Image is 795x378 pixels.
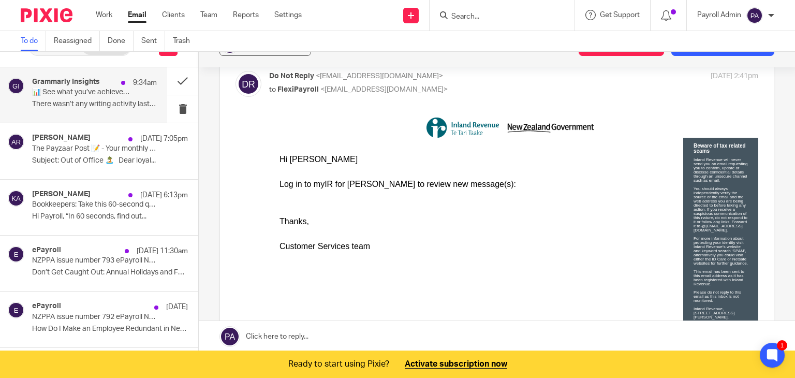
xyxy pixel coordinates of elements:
img: svg%3E [8,134,24,150]
p: [DATE] 11:30am [137,246,188,256]
p: Bookkeepers: Take this 60-second quiz (your blind spots might surprise you) [32,200,157,209]
a: Team [200,10,217,20]
p: How Do I Make an Employee Redundant in New... [32,325,188,333]
h4: [PERSON_NAME] [32,190,91,199]
span: FlexiPayroll [277,86,319,93]
p: Don’t Get Caught Out: Annual Holidays and FBAPS... [32,268,188,277]
input: Search [450,12,543,22]
p: Subject: Out of Office 🏝️ Dear loyal... [32,156,188,165]
img: svg%3E [746,7,763,24]
span: <[EMAIL_ADDRESS][DOMAIN_NAME]> [316,72,443,80]
a: Email [128,10,146,20]
p: [DATE] [166,302,188,312]
a: Work [96,10,112,20]
p: [DATE] 2:41pm [711,71,758,82]
img: svg%3E [8,302,24,318]
h4: ePayroll [32,302,61,311]
p: 📊 See what you’ve achieved + save 50% on Pro! [32,88,132,97]
a: Reports [233,10,259,20]
h4: Grammarly Insights [32,78,100,86]
p: 9:34am [133,78,157,88]
a: Sent [141,31,165,51]
span: Get Support [600,11,640,19]
a: Trash [173,31,198,51]
img: svg%3E [235,71,261,97]
a: Done [108,31,134,51]
h4: ePayroll [32,246,61,255]
p: Payroll Admin [697,10,741,20]
span: <[EMAIL_ADDRESS][DOMAIN_NAME]> [320,86,448,93]
p: [DATE] 7:05pm [140,134,188,144]
a: To do [21,31,46,51]
img: svg%3E [8,246,24,263]
b: Beware of tax related scams [424,25,477,36]
span: to [269,86,276,93]
h4: [PERSON_NAME] [32,134,91,142]
img: Pixie [21,8,72,22]
p: NZPPA issue number 793 ePayroll Newsletter [32,256,157,265]
a: Settings [274,10,302,20]
p: The Payzaar Post 📝 - Your monthly global payroll roundup [32,144,157,153]
span: Hi [PERSON_NAME] Log in to myIR for [PERSON_NAME] to review new message(s): Thanks, Customer Serv... [10,37,247,133]
p: NZPPA issue number 792 ePayroll Newsletter [32,313,157,322]
a: Clients [162,10,185,20]
img: svg%3E [8,78,24,94]
img: svg%3E [8,190,24,207]
p: [DATE] 6:13pm [140,190,188,200]
p: Inland Revenue will never send you an email requesting you to confirm, update or disclose confide... [424,40,479,202]
span: Do Not Reply [269,72,314,80]
a: Reassigned [54,31,100,51]
p: Hi Payroll, “In 60 seconds, find out... [32,212,188,221]
div: 1 [777,340,787,351]
p: There wasn’t any writing activity last week.... [32,100,157,109]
